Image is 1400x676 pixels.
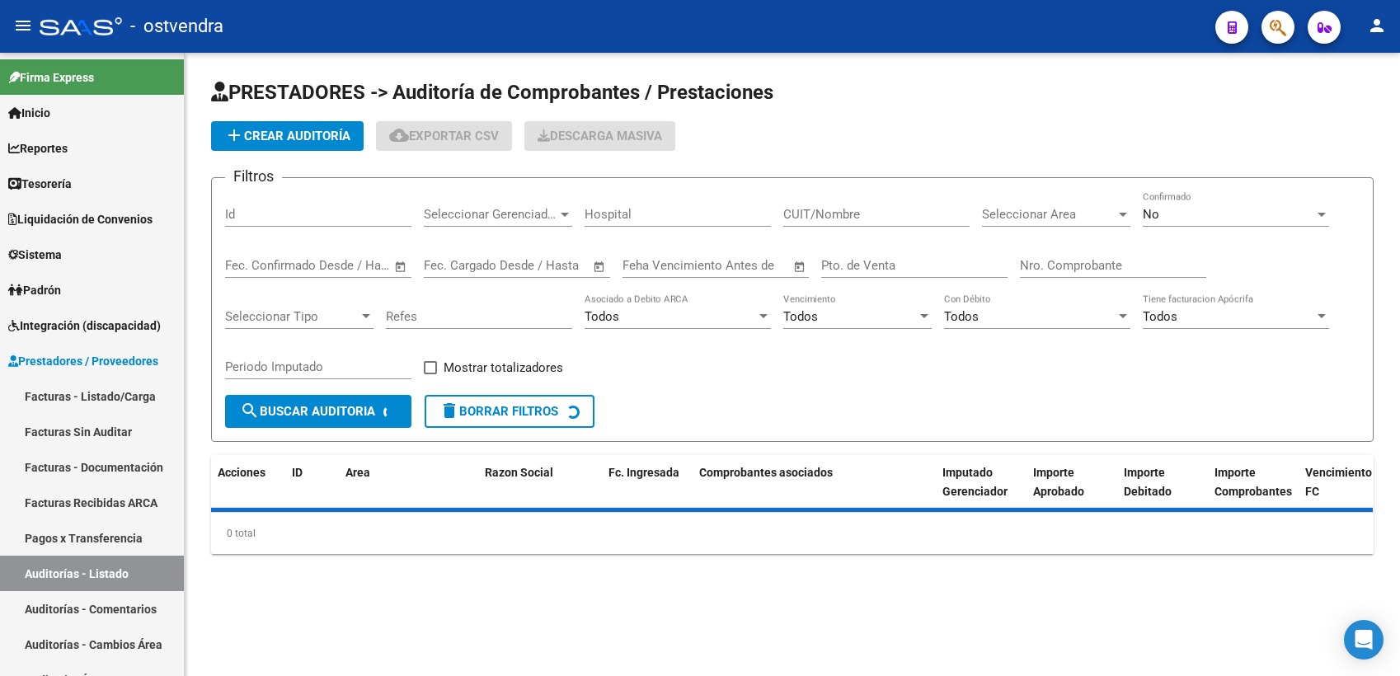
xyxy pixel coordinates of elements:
button: Open calendar [590,257,609,276]
span: Seleccionar Gerenciador [424,207,557,222]
span: Razon Social [485,466,553,479]
span: Borrar Filtros [439,404,558,419]
datatable-header-cell: Razon Social [478,455,602,528]
mat-icon: add [224,125,244,145]
span: Sistema [8,246,62,264]
datatable-header-cell: Area [339,455,454,528]
mat-icon: menu [13,16,33,35]
span: Descarga Masiva [538,129,662,143]
span: Vencimiento FC [1305,466,1372,498]
span: PRESTADORES -> Auditoría de Comprobantes / Prestaciones [211,81,773,104]
span: Acciones [218,466,265,479]
div: Open Intercom Messenger [1344,620,1384,660]
span: Importe Debitado [1124,466,1172,498]
span: Seleccionar Area [982,207,1116,222]
span: Buscar Auditoria [240,404,375,419]
span: Tesorería [8,175,72,193]
h3: Filtros [225,165,282,188]
span: - ostvendra [130,8,223,45]
datatable-header-cell: Imputado Gerenciador [936,455,1027,528]
mat-icon: delete [439,401,459,420]
datatable-header-cell: Importe Debitado [1117,455,1208,528]
datatable-header-cell: Fc. Ingresada [602,455,693,528]
datatable-header-cell: ID [285,455,339,528]
mat-icon: search [240,401,260,420]
span: Reportes [8,139,68,157]
datatable-header-cell: Importe Aprobado [1027,455,1117,528]
span: Fc. Ingresada [608,466,679,479]
app-download-masive: Descarga masiva de comprobantes (adjuntos) [524,121,675,151]
span: No [1143,207,1159,222]
span: Integración (discapacidad) [8,317,161,335]
div: 0 total [211,513,1374,554]
button: Exportar CSV [376,121,512,151]
span: ID [292,466,303,479]
span: Firma Express [8,68,94,87]
span: Importe Comprobantes [1214,466,1292,498]
span: Area [345,466,370,479]
span: Exportar CSV [389,129,499,143]
datatable-header-cell: Importe Comprobantes [1208,455,1299,528]
mat-icon: person [1367,16,1387,35]
input: Fecha fin [505,258,585,273]
datatable-header-cell: Comprobantes asociados [693,455,936,528]
span: Todos [783,309,818,324]
span: Importe Aprobado [1033,466,1084,498]
span: Prestadores / Proveedores [8,352,158,370]
span: Mostrar totalizadores [444,358,563,378]
button: Open calendar [791,257,810,276]
span: Inicio [8,104,50,122]
span: Comprobantes asociados [699,466,833,479]
span: Padrón [8,281,61,299]
span: Crear Auditoría [224,129,350,143]
span: Imputado Gerenciador [942,466,1008,498]
input: Fecha inicio [424,258,491,273]
button: Buscar Auditoria [225,395,411,428]
datatable-header-cell: Vencimiento FC [1299,455,1389,528]
input: Fecha fin [307,258,387,273]
button: Descarga Masiva [524,121,675,151]
button: Borrar Filtros [425,395,594,428]
mat-icon: cloud_download [389,125,409,145]
span: Seleccionar Tipo [225,309,359,324]
button: Open calendar [392,257,411,276]
button: Crear Auditoría [211,121,364,151]
span: Todos [1143,309,1177,324]
span: Liquidación de Convenios [8,210,153,228]
span: Todos [585,309,619,324]
span: Todos [944,309,979,324]
input: Fecha inicio [225,258,292,273]
datatable-header-cell: Acciones [211,455,285,528]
